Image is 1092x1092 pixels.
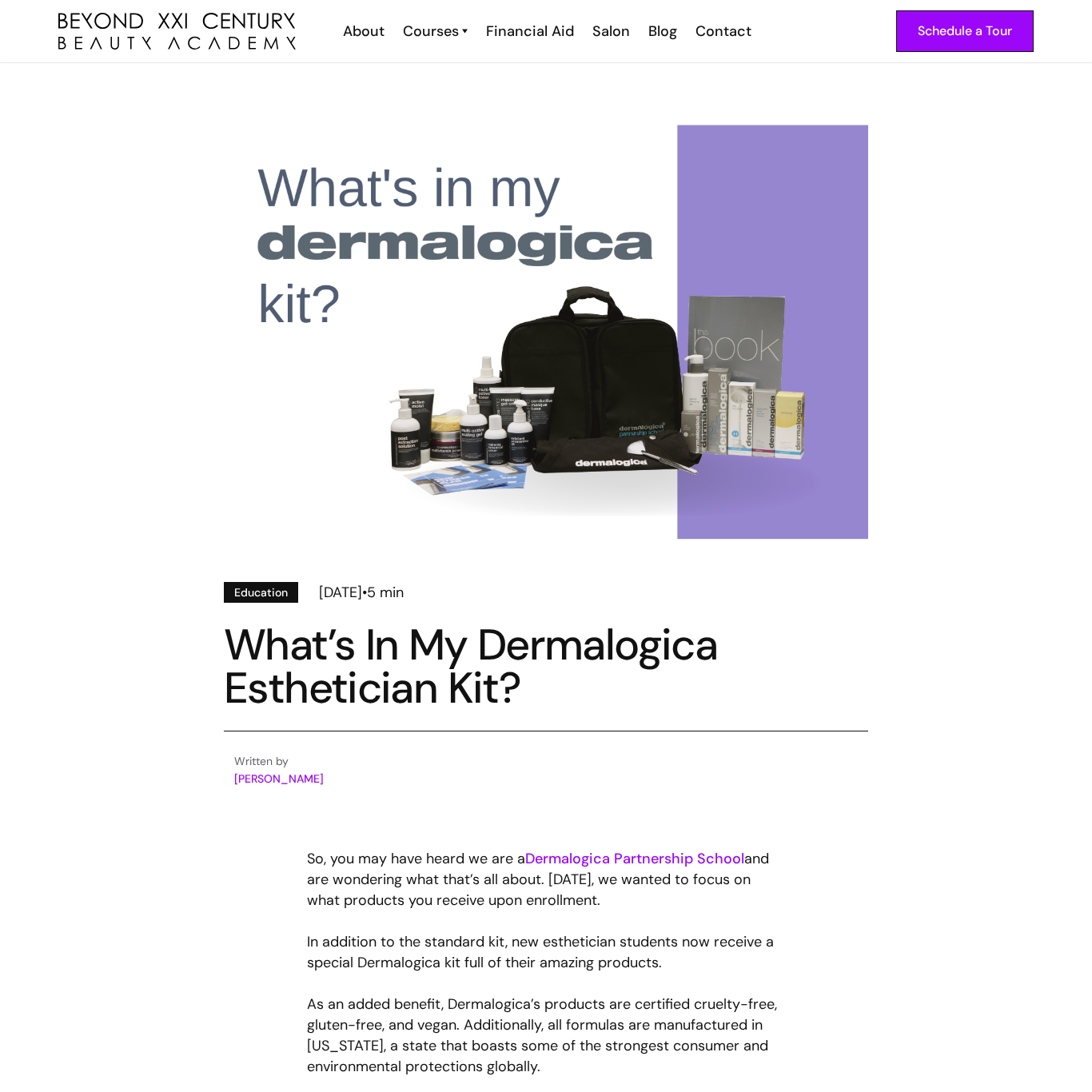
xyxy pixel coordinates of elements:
[343,21,385,42] div: About
[307,994,785,1077] p: As an added benefit, Dermalogica’s products are certified cruelty-free, gluten-free, and vegan. A...
[582,21,638,42] a: Salon
[403,21,459,42] div: Courses
[362,582,367,603] div: •
[695,21,751,42] div: Contact
[333,21,393,42] a: About
[525,849,744,868] a: Dermalogica Partnership School
[234,584,288,601] div: Education
[486,21,574,42] div: Financial Aid
[403,21,468,42] a: Courses
[58,13,296,50] img: beyond 21st century beauty academy logo
[224,582,298,603] a: Education
[307,848,785,911] p: So, you may have heard we are a and are wondering what that’s all about. [DATE], we wanted to foc...
[224,124,868,540] img: Dermalogica esthetician kit
[319,582,362,603] div: [DATE]
[58,13,296,50] a: home
[307,931,785,973] p: In addition to the standard kit, new esthetician students now receive a special Dermalogica kit f...
[896,10,1034,52] a: Schedule a Tour
[648,21,677,42] div: Blog
[918,21,1012,42] div: Schedule a Tour
[367,582,404,603] div: 5 min
[224,624,868,710] h1: What’s In My Dermalogica Esthetician Kit?
[685,21,759,42] a: Contact
[234,752,324,770] div: Written by
[638,21,685,42] a: Blog
[592,21,630,42] div: Salon
[234,771,324,786] a: [PERSON_NAME]
[476,21,582,42] a: Financial Aid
